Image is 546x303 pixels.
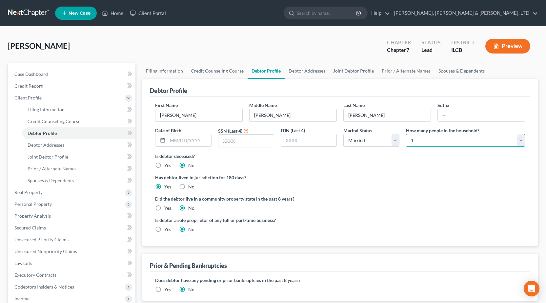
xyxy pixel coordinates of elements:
[28,154,68,160] span: Joint Debtor Profile
[14,260,32,266] span: Lawsuits
[438,109,525,121] input: --
[127,7,169,19] a: Client Portal
[28,166,76,171] span: Prior / Alternate Names
[22,163,135,175] a: Prior / Alternate Names
[14,201,52,207] span: Personal Property
[9,234,135,246] a: Unsecured Priority Claims
[14,237,69,242] span: Unsecured Priority Claims
[435,63,489,79] a: Spouses & Dependents
[421,46,441,54] div: Lead
[343,127,372,134] label: Marital Status
[421,39,441,46] div: Status
[187,63,248,79] a: Credit Counseling Course
[188,162,194,169] label: No
[344,109,431,121] input: --
[150,87,187,95] div: Debtor Profile
[250,109,336,121] input: M.I
[14,249,77,254] span: Unsecured Nonpriority Claims
[155,174,525,181] label: Has debtor lived in jurisdiction for 180 days?
[22,151,135,163] a: Joint Debtor Profile
[28,178,74,183] span: Spouses & Dependents
[22,139,135,151] a: Debtor Addresses
[387,46,411,54] div: Chapter
[155,127,181,134] label: Date of Birth
[14,284,74,290] span: Codebtors Insiders & Notices
[14,225,46,230] span: Secured Claims
[378,63,435,79] a: Prior / Alternate Names
[22,104,135,116] a: Filing Information
[9,222,135,234] a: Secured Claims
[99,7,127,19] a: Home
[218,135,274,147] input: XXXX
[9,80,135,92] a: Credit Report
[22,175,135,186] a: Spouses & Dependents
[9,246,135,257] a: Unsecured Nonpriority Claims
[391,7,538,19] a: [PERSON_NAME], [PERSON_NAME] & [PERSON_NAME], LTD
[9,210,135,222] a: Property Analysis
[28,107,65,112] span: Filing Information
[14,296,30,301] span: Income
[249,102,277,109] label: Middle Name
[188,205,194,211] label: No
[285,63,329,79] a: Debtor Addresses
[8,41,70,51] span: [PERSON_NAME]
[281,127,305,134] label: ITIN (Last 4)
[406,47,409,53] span: 7
[188,226,194,233] label: No
[14,213,51,219] span: Property Analysis
[188,184,194,190] label: No
[69,11,91,16] span: New Case
[28,130,57,136] span: Debtor Profile
[437,102,450,109] label: Suffix
[164,226,171,233] label: Yes
[524,281,539,296] div: Open Intercom Messenger
[14,71,48,77] span: Case Dashboard
[9,269,135,281] a: Executory Contracts
[248,63,285,79] a: Debtor Profile
[28,119,80,124] span: Credit Counseling Course
[168,134,211,147] input: MM/DD/YYYY
[451,39,475,46] div: District
[9,68,135,80] a: Case Dashboard
[9,257,135,269] a: Lawsuits
[155,109,242,121] input: --
[406,127,479,134] label: How many people in the household?
[14,189,43,195] span: Real Property
[485,39,530,54] button: Preview
[387,39,411,46] div: Chapter
[22,116,135,127] a: Credit Counseling Course
[155,195,525,202] label: Did the debtor live in a community property state in the past 8 years?
[22,127,135,139] a: Debtor Profile
[164,205,171,211] label: Yes
[142,63,187,79] a: Filing Information
[155,153,525,160] label: Is debtor deceased?
[155,102,178,109] label: First Name
[281,134,336,147] input: XXXX
[155,277,525,284] label: Does debtor have any pending or prior bankruptcies in the past 8 years?
[155,217,337,224] label: Is debtor a sole proprietor of any full or part-time business?
[164,184,171,190] label: Yes
[28,142,64,148] span: Debtor Addresses
[14,83,43,89] span: Credit Report
[150,262,227,270] div: Prior & Pending Bankruptcies
[164,162,171,169] label: Yes
[164,286,171,293] label: Yes
[329,63,378,79] a: Joint Debtor Profile
[14,95,42,100] span: Client Profile
[188,286,194,293] label: No
[297,7,357,19] input: Search by name...
[368,7,390,19] a: Help
[451,46,475,54] div: ILCB
[14,272,56,278] span: Executory Contracts
[343,102,365,109] label: Last Name
[218,127,242,134] label: SSN (Last 4)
